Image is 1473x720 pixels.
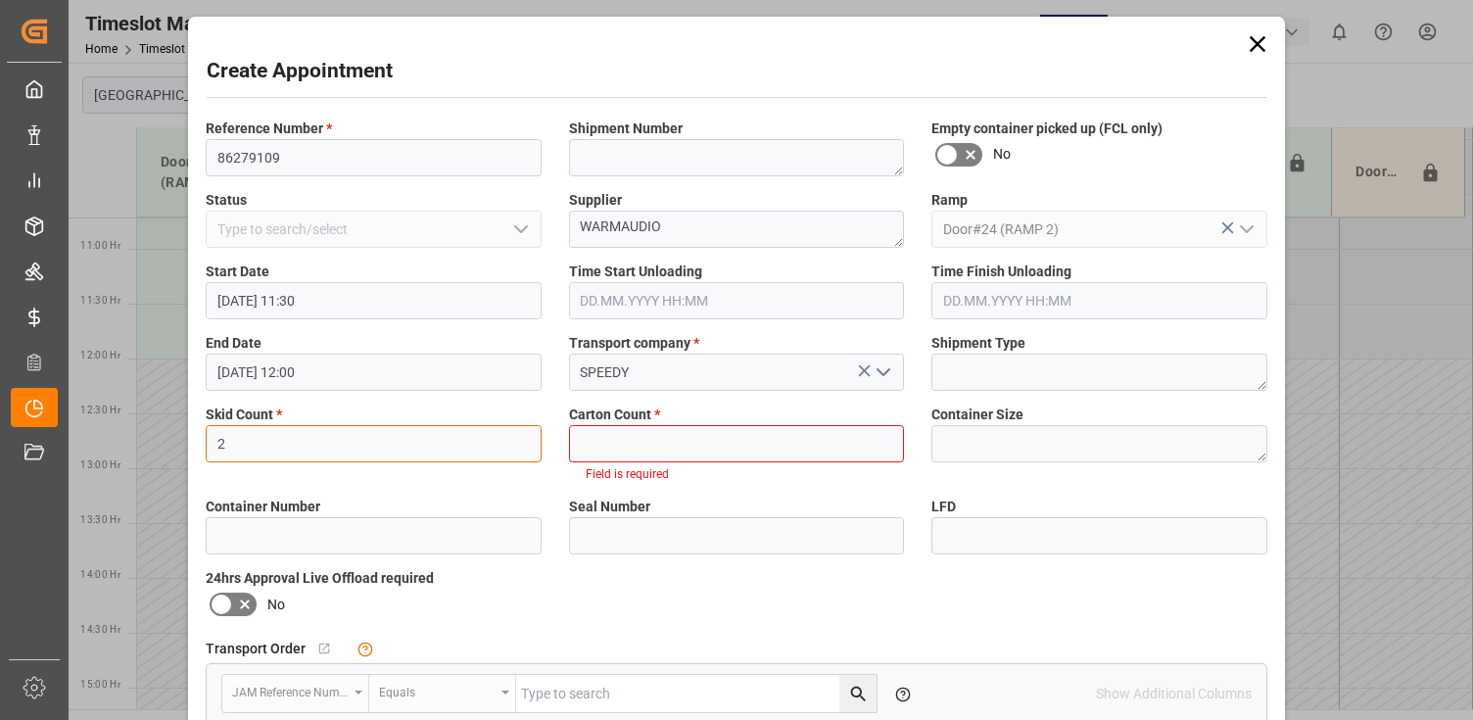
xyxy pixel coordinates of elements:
span: Transport Order [206,639,306,659]
span: Time Finish Unloading [931,262,1071,282]
input: DD.MM.YYYY HH:MM [206,354,542,391]
input: Type to search/select [931,211,1267,248]
span: Carton Count [569,405,660,425]
button: open menu [369,675,516,712]
span: Container Number [206,497,320,517]
span: Skid Count [206,405,282,425]
span: No [267,595,285,615]
button: open menu [868,358,897,388]
input: DD.MM.YYYY HH:MM [931,282,1267,319]
span: Transport company [569,333,699,354]
span: Container Size [931,405,1023,425]
button: open menu [222,675,369,712]
span: LFD [931,497,956,517]
button: open menu [504,215,534,245]
input: DD.MM.YYYY HH:MM [569,282,905,319]
div: JAM Reference Number [232,679,348,701]
span: Status [206,190,247,211]
h2: Create Appointment [207,56,393,87]
span: Shipment Type [931,333,1025,354]
span: End Date [206,333,261,354]
input: Type to search [516,675,877,712]
input: Type to search/select [206,211,542,248]
span: Seal Number [569,497,650,517]
li: Field is required [586,465,888,483]
span: No [993,144,1011,165]
span: Empty container picked up (FCL only) [931,119,1163,139]
span: Supplier [569,190,622,211]
div: Equals [379,679,495,701]
span: Reference Number [206,119,332,139]
button: open menu [1230,215,1259,245]
button: search button [839,675,877,712]
span: Time Start Unloading [569,262,702,282]
textarea: WARMAUDIO [569,211,905,248]
input: DD.MM.YYYY HH:MM [206,282,542,319]
span: Ramp [931,190,968,211]
span: 24hrs Approval Live Offload required [206,568,434,589]
span: Shipment Number [569,119,683,139]
span: Start Date [206,262,269,282]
